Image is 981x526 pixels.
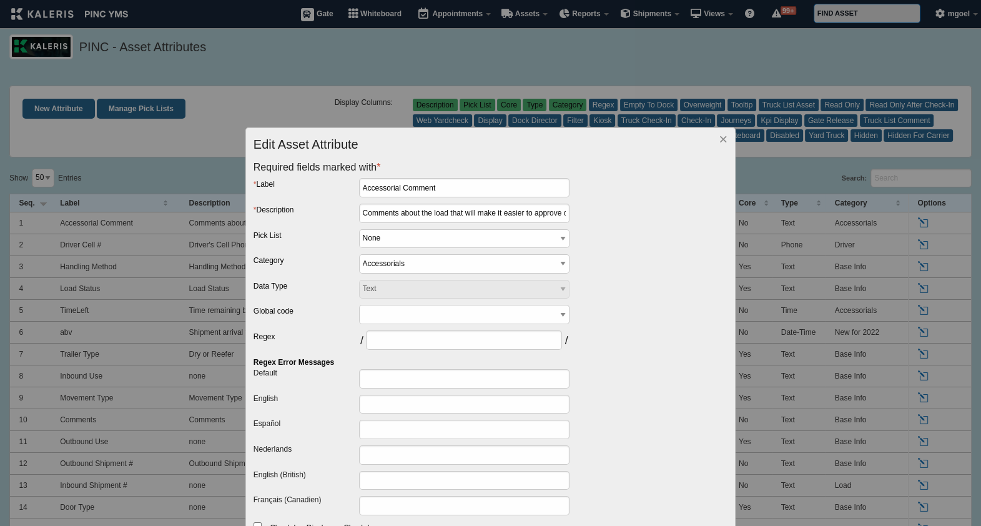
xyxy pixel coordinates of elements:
[254,178,359,192] label: Label
[719,131,727,147] span: ×
[719,132,727,147] a: Close
[254,395,359,420] div: English
[254,136,728,153] h5: Edit Asset Attribute
[254,254,359,268] label: Category
[254,204,359,217] label: Description
[254,280,359,294] label: Data Type
[254,471,359,497] div: English (British)
[254,161,728,174] h6: Required fields marked with
[254,180,257,189] abbr: required
[254,229,359,243] label: Pick List
[254,330,359,344] label: Regex
[254,420,359,445] div: Español
[254,445,359,471] div: Nederlands
[254,356,728,370] label: Regex Error Messages
[254,305,359,319] label: Global code
[254,496,359,522] div: Français (Canadien)
[254,369,359,395] div: Default
[254,206,257,214] abbr: required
